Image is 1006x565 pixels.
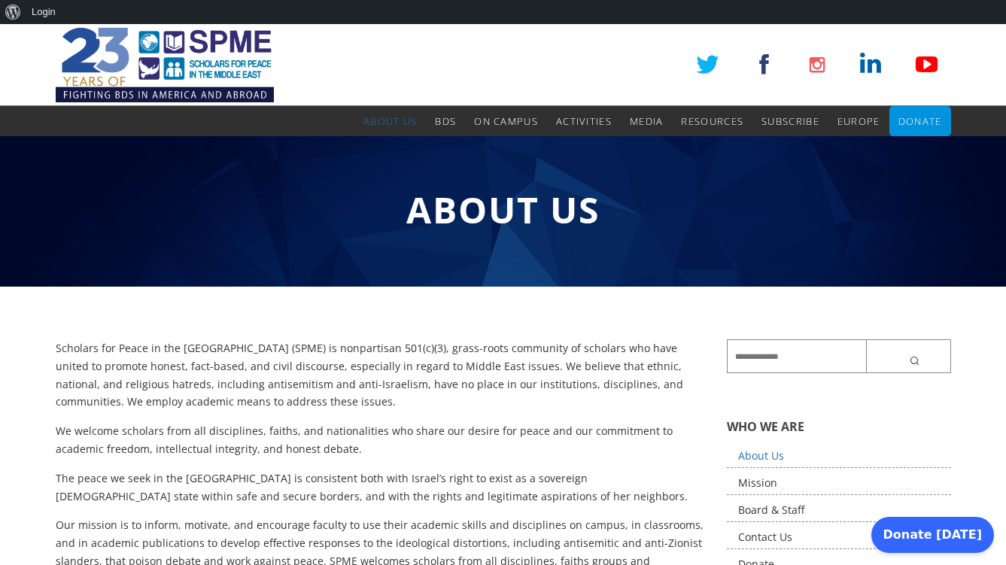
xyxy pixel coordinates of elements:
a: Media [630,106,664,136]
a: Mission [727,472,951,495]
p: The peace we seek in the [GEOGRAPHIC_DATA] is consistent both with Israel’s right to exist as a s... [56,469,705,506]
h5: WHO WE ARE [727,418,951,435]
span: BDS [435,114,456,128]
span: About Us [406,185,600,234]
span: Subscribe [761,114,819,128]
a: Europe [837,106,880,136]
a: About Us [363,106,417,136]
span: Resources [681,114,743,128]
span: Activities [556,114,612,128]
span: About Us [363,114,417,128]
span: On Campus [474,114,538,128]
img: SPME [56,23,274,106]
p: Scholars for Peace in the [GEOGRAPHIC_DATA] (SPME) is nonpartisan 501(c)(3), grass-roots communit... [56,339,705,411]
p: We welcome scholars from all disciplines, faiths, and nationalities who share our desire for peac... [56,422,705,458]
a: BDS [435,106,456,136]
span: Media [630,114,664,128]
span: Europe [837,114,880,128]
a: Activities [556,106,612,136]
a: Resources [681,106,743,136]
a: Board & Staff [727,499,951,522]
a: On Campus [474,106,538,136]
a: Contact Us [727,526,951,549]
span: Donate [898,114,942,128]
a: Donate [898,106,942,136]
a: Subscribe [761,106,819,136]
a: About Us [727,445,951,468]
